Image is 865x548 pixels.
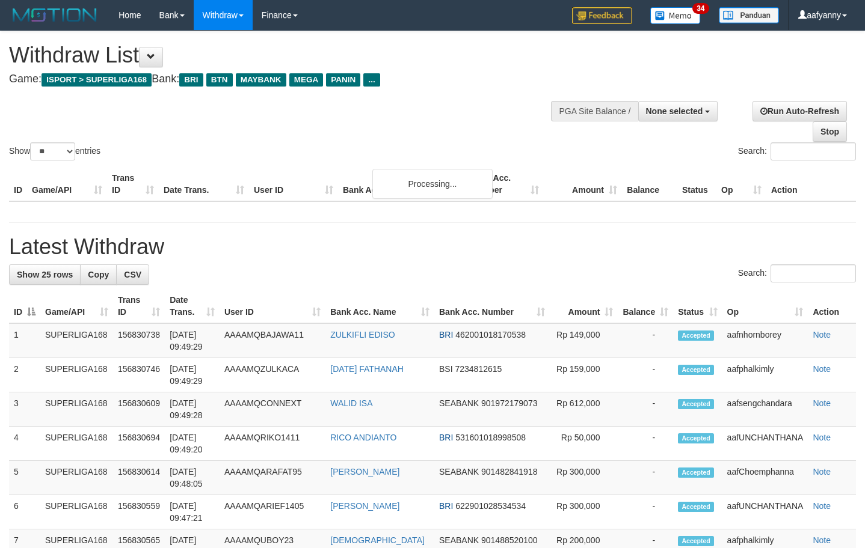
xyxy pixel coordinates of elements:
[678,536,714,546] span: Accepted
[678,330,714,341] span: Accepted
[88,270,109,279] span: Copy
[338,167,466,201] th: Bank Acc. Name
[9,235,856,259] h1: Latest Withdraw
[550,358,618,392] td: Rp 159,000
[220,392,325,427] td: AAAAMQCONNEXT
[220,323,325,358] td: AAAAMQBAJAWA11
[27,167,107,201] th: Game/API
[40,427,113,461] td: SUPERLIGA168
[220,495,325,529] td: AAAAMQARIEF1405
[9,323,40,358] td: 1
[165,427,220,461] td: [DATE] 09:49:20
[220,427,325,461] td: AAAAMQRIKO1411
[722,392,808,427] td: aafsengchandara
[618,392,673,427] td: -
[363,73,380,87] span: ...
[813,467,831,476] a: Note
[289,73,324,87] span: MEGA
[550,427,618,461] td: Rp 50,000
[330,398,372,408] a: WALID ISA
[813,398,831,408] a: Note
[622,167,677,201] th: Balance
[30,142,75,160] select: Showentries
[439,467,479,476] span: SEABANK
[330,501,399,511] a: [PERSON_NAME]
[325,289,434,323] th: Bank Acc. Name: activate to sort column ascending
[455,364,502,374] span: Copy 7234812615 to clipboard
[716,167,766,201] th: Op
[249,167,338,201] th: User ID
[165,461,220,495] td: [DATE] 09:48:05
[618,358,673,392] td: -
[17,270,73,279] span: Show 25 rows
[330,364,404,374] a: [DATE] FATHANAH
[813,121,847,142] a: Stop
[220,289,325,323] th: User ID: activate to sort column ascending
[678,467,714,478] span: Accepted
[551,101,638,121] div: PGA Site Balance /
[165,495,220,529] td: [DATE] 09:47:21
[766,167,856,201] th: Action
[116,264,149,285] a: CSV
[572,7,632,24] img: Feedback.jpg
[753,101,847,121] a: Run Auto-Refresh
[439,398,479,408] span: SEABANK
[813,501,831,511] a: Note
[9,6,100,24] img: MOTION_logo.png
[550,323,618,358] td: Rp 149,000
[481,467,537,476] span: Copy 901482841918 to clipboard
[618,323,673,358] td: -
[618,289,673,323] th: Balance: activate to sort column ascending
[372,169,493,199] div: Processing...
[113,323,165,358] td: 156830738
[678,365,714,375] span: Accepted
[113,392,165,427] td: 156830609
[439,501,453,511] span: BRI
[9,461,40,495] td: 5
[220,461,325,495] td: AAAAMQARAFAT95
[678,502,714,512] span: Accepted
[9,358,40,392] td: 2
[650,7,701,24] img: Button%20Memo.svg
[434,289,550,323] th: Bank Acc. Number: activate to sort column ascending
[236,73,286,87] span: MAYBANK
[113,461,165,495] td: 156830614
[165,289,220,323] th: Date Trans.: activate to sort column ascending
[159,167,249,201] th: Date Trans.
[113,289,165,323] th: Trans ID: activate to sort column ascending
[113,495,165,529] td: 156830559
[9,167,27,201] th: ID
[113,358,165,392] td: 156830746
[813,433,831,442] a: Note
[40,495,113,529] td: SUPERLIGA168
[618,461,673,495] td: -
[550,392,618,427] td: Rp 612,000
[439,433,453,442] span: BRI
[722,323,808,358] td: aafnhornborey
[813,535,831,545] a: Note
[618,495,673,529] td: -
[330,433,396,442] a: RICO ANDIANTO
[179,73,203,87] span: BRI
[466,167,544,201] th: Bank Acc. Number
[220,358,325,392] td: AAAAMQZULKACA
[771,142,856,160] input: Search:
[40,392,113,427] td: SUPERLIGA168
[40,358,113,392] td: SUPERLIGA168
[455,501,526,511] span: Copy 622901028534534 to clipboard
[678,399,714,409] span: Accepted
[813,364,831,374] a: Note
[40,289,113,323] th: Game/API: activate to sort column ascending
[638,101,718,121] button: None selected
[124,270,141,279] span: CSV
[80,264,117,285] a: Copy
[646,106,703,116] span: None selected
[722,358,808,392] td: aafphalkimly
[9,427,40,461] td: 4
[439,535,479,545] span: SEABANK
[455,433,526,442] span: Copy 531601018998508 to clipboard
[165,392,220,427] td: [DATE] 09:49:28
[722,289,808,323] th: Op: activate to sort column ascending
[673,289,722,323] th: Status: activate to sort column ascending
[326,73,360,87] span: PANIN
